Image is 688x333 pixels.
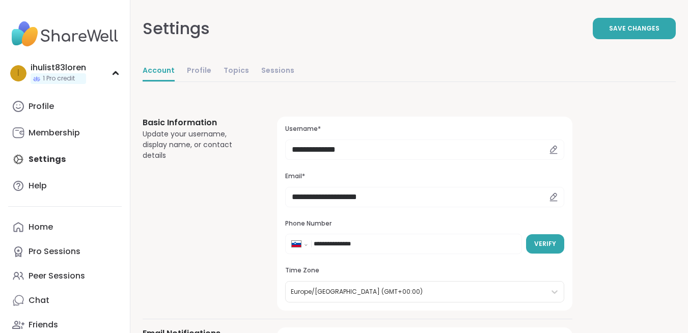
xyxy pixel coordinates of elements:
h3: Username* [285,125,564,133]
a: Home [8,215,122,239]
a: Pro Sessions [8,239,122,264]
div: Peer Sessions [29,270,85,282]
a: Help [8,174,122,198]
div: Friends [29,319,58,330]
div: Profile [29,101,54,112]
img: ShareWell Nav Logo [8,16,122,52]
div: Chat [29,295,49,306]
h3: Phone Number [285,219,564,228]
div: Settings [143,16,210,41]
a: Chat [8,288,122,313]
button: Verify [526,234,564,254]
div: Help [29,180,47,191]
div: Membership [29,127,80,138]
span: Verify [534,239,556,248]
a: Profile [187,61,211,81]
a: Peer Sessions [8,264,122,288]
a: Profile [8,94,122,119]
div: Update your username, display name, or contact details [143,129,253,161]
a: Account [143,61,175,81]
span: 1 Pro credit [43,74,75,83]
span: i [17,67,19,80]
h3: Time Zone [285,266,564,275]
h3: Basic Information [143,117,253,129]
div: Home [29,221,53,233]
a: Topics [224,61,249,81]
div: Pro Sessions [29,246,80,257]
a: Membership [8,121,122,145]
span: Save Changes [609,24,659,33]
a: Sessions [261,61,294,81]
div: ihulist83loren [31,62,86,73]
h3: Email* [285,172,564,181]
button: Save Changes [593,18,676,39]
